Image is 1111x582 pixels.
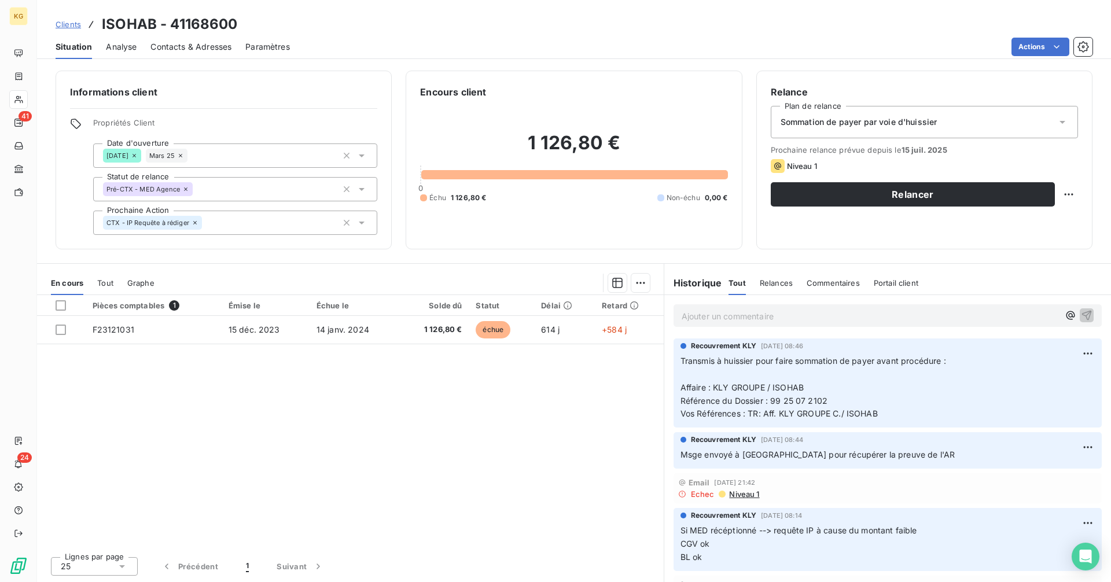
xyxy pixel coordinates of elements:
[263,554,338,579] button: Suivant
[760,278,793,288] span: Relances
[541,325,560,334] span: 614 j
[9,113,27,132] a: 41
[807,278,860,288] span: Commentaires
[680,450,955,459] span: Msge envoyé à [GEOGRAPHIC_DATA] pour récupérer la preuve de l'AR
[245,41,290,53] span: Paramètres
[874,278,918,288] span: Portail client
[150,41,231,53] span: Contacts & Adresses
[406,324,462,336] span: 1 126,80 €
[93,300,215,311] div: Pièces comptables
[602,301,657,310] div: Retard
[106,152,128,159] span: [DATE]
[246,561,249,572] span: 1
[9,7,28,25] div: KG
[70,85,377,99] h6: Informations client
[714,479,755,486] span: [DATE] 21:42
[406,301,462,310] div: Solde dû
[317,301,392,310] div: Échue le
[202,218,211,228] input: Ajouter une valeur
[451,193,487,203] span: 1 126,80 €
[476,321,510,338] span: échue
[93,325,134,334] span: F23121031
[56,41,92,53] span: Situation
[56,19,81,30] a: Clients
[761,512,802,519] span: [DATE] 08:14
[106,186,180,193] span: Pré-CTX - MED Agence
[193,184,202,194] input: Ajouter une valeur
[667,193,700,203] span: Non-échu
[541,301,588,310] div: Délai
[429,193,446,203] span: Échu
[771,182,1055,207] button: Relancer
[147,554,232,579] button: Précédent
[1072,543,1099,570] div: Open Intercom Messenger
[232,554,263,579] button: 1
[106,219,189,226] span: CTX - IP Requête à rédiger
[761,342,803,349] span: [DATE] 08:46
[691,489,715,499] span: Echec
[19,111,32,121] span: 41
[680,356,948,419] span: Transmis à huissier pour faire sommation de payer avant procédure : Affaire : KLY GROUPE / ISOHAB...
[420,85,486,99] h6: Encours client
[680,525,919,562] span: Si MED récéptionné --> requête IP à cause du montant faible CGV ok BL ok
[106,41,137,53] span: Analyse
[902,145,947,154] span: 15 juil. 2025
[149,152,175,159] span: Mars 25
[1011,38,1069,56] button: Actions
[691,434,756,445] span: Recouvrement KLY
[93,118,377,134] span: Propriétés Client
[17,452,32,463] span: 24
[761,436,803,443] span: [DATE] 08:44
[9,557,28,575] img: Logo LeanPay
[169,300,179,311] span: 1
[56,20,81,29] span: Clients
[420,131,727,166] h2: 1 126,80 €
[781,116,937,128] span: Sommation de payer par voie d'huissier
[705,193,728,203] span: 0,00 €
[317,325,369,334] span: 14 janv. 2024
[689,478,710,487] span: Email
[691,341,756,351] span: Recouvrement KLY
[51,278,83,288] span: En cours
[729,278,746,288] span: Tout
[418,183,423,193] span: 0
[127,278,154,288] span: Graphe
[771,145,1078,154] span: Prochaine relance prévue depuis le
[187,150,197,161] input: Ajouter une valeur
[691,510,756,521] span: Recouvrement KLY
[229,325,280,334] span: 15 déc. 2023
[61,561,71,572] span: 25
[97,278,113,288] span: Tout
[602,325,627,334] span: +584 j
[728,489,759,499] span: Niveau 1
[476,301,527,310] div: Statut
[229,301,303,310] div: Émise le
[771,85,1078,99] h6: Relance
[102,14,238,35] h3: ISOHAB - 41168600
[664,276,722,290] h6: Historique
[787,161,817,171] span: Niveau 1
